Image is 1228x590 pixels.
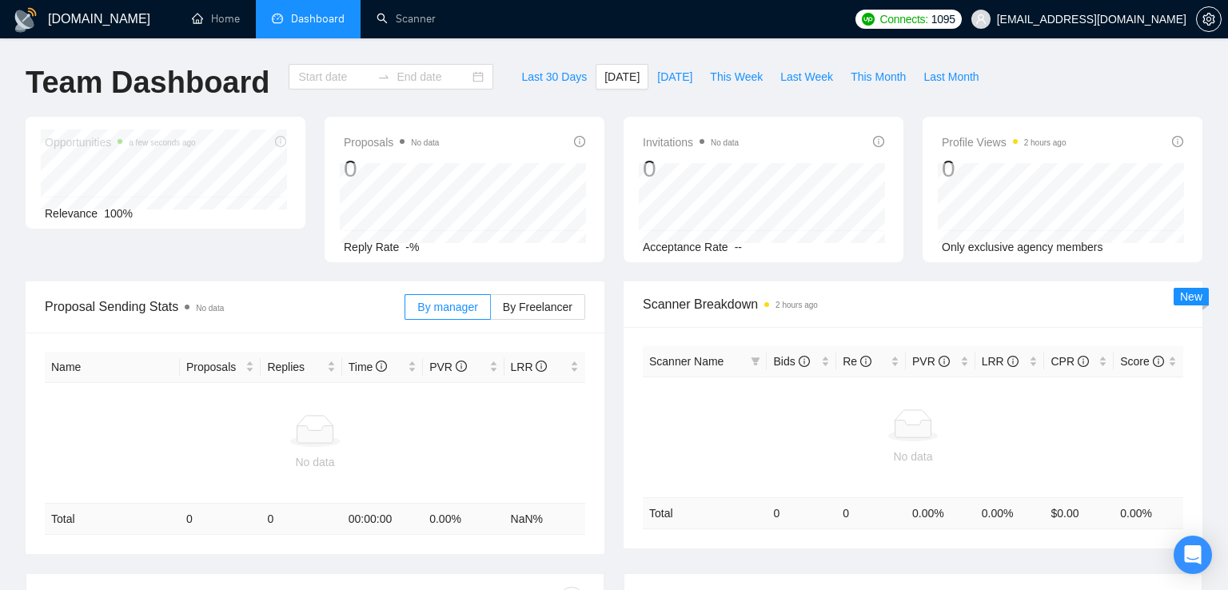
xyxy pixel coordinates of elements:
[261,504,341,535] td: 0
[1196,6,1222,32] button: setting
[942,153,1067,184] div: 0
[377,70,390,83] span: swap-right
[643,153,739,184] div: 0
[376,361,387,372] span: info-circle
[456,361,467,372] span: info-circle
[879,10,927,28] span: Connects:
[51,453,579,471] div: No data
[13,7,38,33] img: logo
[272,13,283,24] span: dashboard
[397,68,469,86] input: End date
[521,68,587,86] span: Last 30 Days
[512,64,596,90] button: Last 30 Days
[596,64,648,90] button: [DATE]
[1196,13,1222,26] a: setting
[931,10,955,28] span: 1095
[710,68,763,86] span: This Week
[775,301,818,309] time: 2 hours ago
[1114,497,1183,528] td: 0.00 %
[1024,138,1067,147] time: 2 hours ago
[860,356,871,367] span: info-circle
[711,138,739,147] span: No data
[843,355,871,368] span: Re
[298,68,371,86] input: Start date
[982,355,1019,368] span: LRR
[45,352,180,383] th: Name
[344,241,399,253] span: Reply Rate
[657,68,692,86] span: [DATE]
[342,504,423,535] td: 00:00:00
[429,361,467,373] span: PVR
[862,13,875,26] img: upwork-logo.png
[1180,290,1202,303] span: New
[1044,497,1114,528] td: $ 0.00
[186,358,242,376] span: Proposals
[261,352,341,383] th: Replies
[45,207,98,220] span: Relevance
[701,64,771,90] button: This Week
[180,504,261,535] td: 0
[649,448,1177,465] div: No data
[643,241,728,253] span: Acceptance Rate
[196,304,224,313] span: No data
[1172,136,1183,147] span: info-circle
[748,349,764,373] span: filter
[649,355,724,368] span: Scanner Name
[923,68,979,86] span: Last Month
[574,136,585,147] span: info-circle
[349,361,387,373] span: Time
[771,64,842,90] button: Last Week
[942,241,1103,253] span: Only exclusive agency members
[643,133,739,152] span: Invitations
[344,133,439,152] span: Proposals
[1051,355,1088,368] span: CPR
[975,14,987,25] span: user
[377,70,390,83] span: to
[1153,356,1164,367] span: info-circle
[975,497,1045,528] td: 0.00 %
[604,68,640,86] span: [DATE]
[423,504,504,535] td: 0.00 %
[1197,13,1221,26] span: setting
[45,297,405,317] span: Proposal Sending Stats
[939,356,950,367] span: info-circle
[643,294,1183,314] span: Scanner Breakdown
[26,64,269,102] h1: Team Dashboard
[735,241,742,253] span: --
[942,133,1067,152] span: Profile Views
[780,68,833,86] span: Last Week
[836,497,906,528] td: 0
[180,352,261,383] th: Proposals
[773,355,809,368] span: Bids
[267,358,323,376] span: Replies
[799,356,810,367] span: info-circle
[504,504,585,535] td: NaN %
[873,136,884,147] span: info-circle
[643,497,767,528] td: Total
[344,153,439,184] div: 0
[1078,356,1089,367] span: info-circle
[767,497,836,528] td: 0
[1007,356,1019,367] span: info-circle
[503,301,572,313] span: By Freelancer
[536,361,547,372] span: info-circle
[912,355,950,368] span: PVR
[45,504,180,535] td: Total
[291,12,345,26] span: Dashboard
[411,138,439,147] span: No data
[915,64,987,90] button: Last Month
[1120,355,1163,368] span: Score
[192,12,240,26] a: homeHome
[648,64,701,90] button: [DATE]
[842,64,915,90] button: This Month
[104,207,133,220] span: 100%
[405,241,419,253] span: -%
[851,68,906,86] span: This Month
[1174,536,1212,574] div: Open Intercom Messenger
[751,357,760,366] span: filter
[511,361,548,373] span: LRR
[377,12,436,26] a: searchScanner
[906,497,975,528] td: 0.00 %
[417,301,477,313] span: By manager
